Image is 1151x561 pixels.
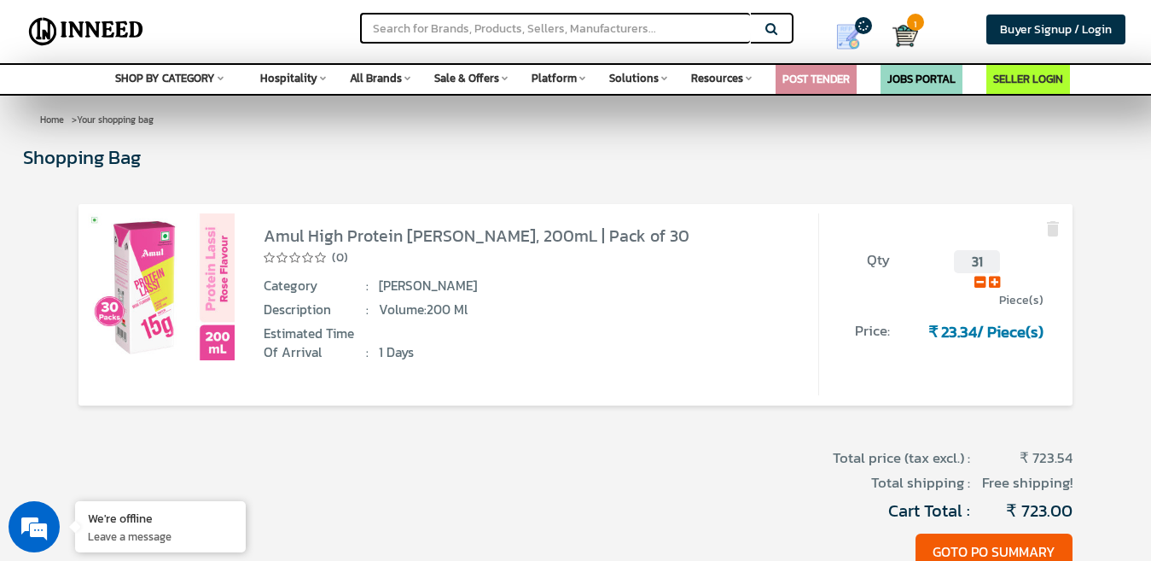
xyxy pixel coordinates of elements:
[115,70,215,86] span: SHOP BY CATEGORY
[1043,219,1063,239] img: bin.svg
[928,320,1043,343] span: / Piece(s)
[691,70,743,86] span: Resources
[360,13,749,44] input: Search for Brands, Products, Sellers, Manufacturers...
[907,14,924,31] span: 1
[23,10,149,53] img: Inneed.Market
[350,70,402,86] span: All Brands
[379,301,773,319] span: Volume:200 ml
[839,250,890,271] span: Qty
[928,320,977,343] span: ₹ 23.34
[887,321,890,342] span: :
[434,70,499,86] span: Sale & Offers
[260,70,317,86] span: Hospitality
[264,277,369,295] span: Category
[332,249,348,266] span: (0)
[771,499,970,523] span: Cart Total :
[887,71,956,87] a: JOBS PORTAL
[366,277,369,295] span: :
[782,71,850,87] a: POST TENDER
[892,17,904,55] a: Cart 1
[379,277,773,295] span: [PERSON_NAME]
[35,102,69,137] a: Home
[23,143,1128,171] div: Shopping Bag
[1000,20,1112,38] span: Buyer Signup / Login
[835,24,861,50] img: Show My Quotes
[379,324,773,362] span: 1 Days
[88,529,233,544] p: Leave a message
[72,113,77,126] span: >
[264,324,369,362] span: Estimated time of arrival
[366,301,369,319] span: :
[771,473,970,494] span: Total shipping :
[609,70,659,86] span: Solutions
[532,70,577,86] span: Platform
[771,448,970,469] span: Total price (tax excl.) :
[999,291,1043,309] span: Piece(s)
[986,15,1125,44] a: Buyer Signup / Login
[974,473,1073,494] span: Free shipping!
[366,343,369,362] span: :
[989,272,1000,292] a: Add
[839,321,890,342] span: Price
[88,510,233,526] div: We're offline
[817,17,892,56] a: my Quotes
[892,23,918,49] img: Cart
[974,499,1073,523] span: ₹ 723.00
[13,96,1138,143] div: Your shopping bag
[88,213,234,359] img: Amul High Protein Rose Lassi, 200mL | Pack of 30
[264,223,689,248] a: Amul High Protein [PERSON_NAME], 200mL | Pack of 30
[993,71,1063,87] a: SELLER LOGIN
[974,448,1073,469] span: ₹ 723.54
[264,301,369,319] span: Description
